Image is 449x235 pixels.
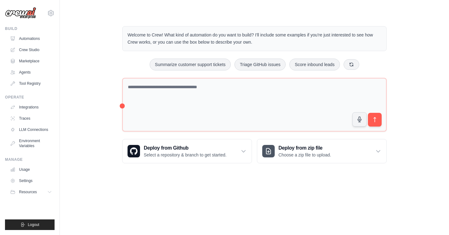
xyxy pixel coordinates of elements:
a: Automations [7,34,55,44]
a: Usage [7,165,55,175]
a: Crew Studio [7,45,55,55]
span: Logout [28,222,39,227]
div: Manage [5,157,55,162]
div: Operate [5,95,55,100]
a: Integrations [7,102,55,112]
img: Logo [5,7,36,19]
a: Tool Registry [7,79,55,89]
a: Environment Variables [7,136,55,151]
span: Resources [19,189,37,194]
a: Agents [7,67,55,77]
div: Build [5,26,55,31]
a: LLM Connections [7,125,55,135]
button: Resources [7,187,55,197]
button: Summarize customer support tickets [150,59,231,70]
button: Triage GitHub issues [234,59,286,70]
h3: Deploy from zip file [278,144,331,152]
p: Welcome to Crew! What kind of automation do you want to build? I'll include some examples if you'... [128,31,381,46]
p: Select a repository & branch to get started. [144,152,226,158]
p: Choose a zip file to upload. [278,152,331,158]
button: Score inbound leads [289,59,340,70]
a: Marketplace [7,56,55,66]
button: Logout [5,219,55,230]
a: Settings [7,176,55,186]
h3: Deploy from Github [144,144,226,152]
a: Traces [7,113,55,123]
